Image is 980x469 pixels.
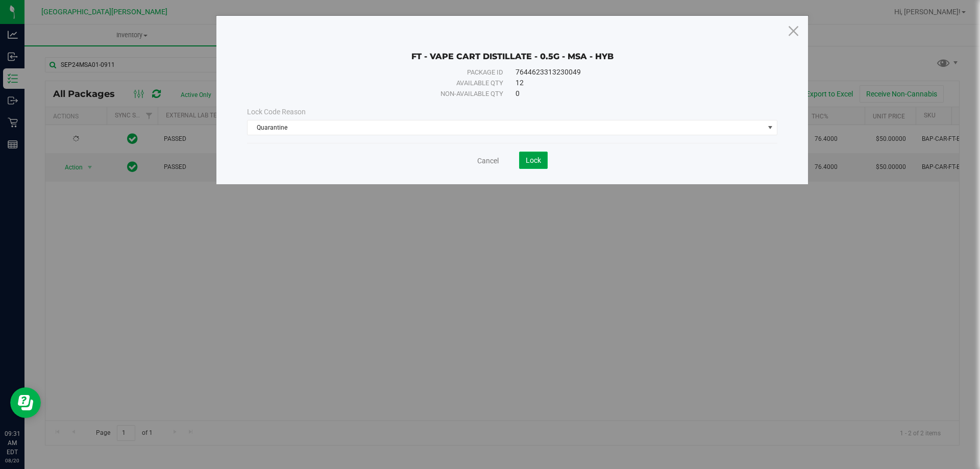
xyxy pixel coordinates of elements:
[516,78,754,88] div: 12
[477,156,499,166] a: Cancel
[270,89,503,99] div: Non-available qty
[247,108,306,116] span: Lock Code Reason
[247,36,777,62] div: FT - VAPE CART DISTILLATE - 0.5G - MSA - HYB
[270,78,503,88] div: Available qty
[10,387,41,418] iframe: Resource center
[516,67,754,78] div: 7644623313230049
[270,67,503,78] div: Package ID
[248,120,764,135] span: Quarantine
[516,88,754,99] div: 0
[764,120,777,135] span: select
[519,152,548,169] button: Lock
[526,156,541,164] span: Lock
